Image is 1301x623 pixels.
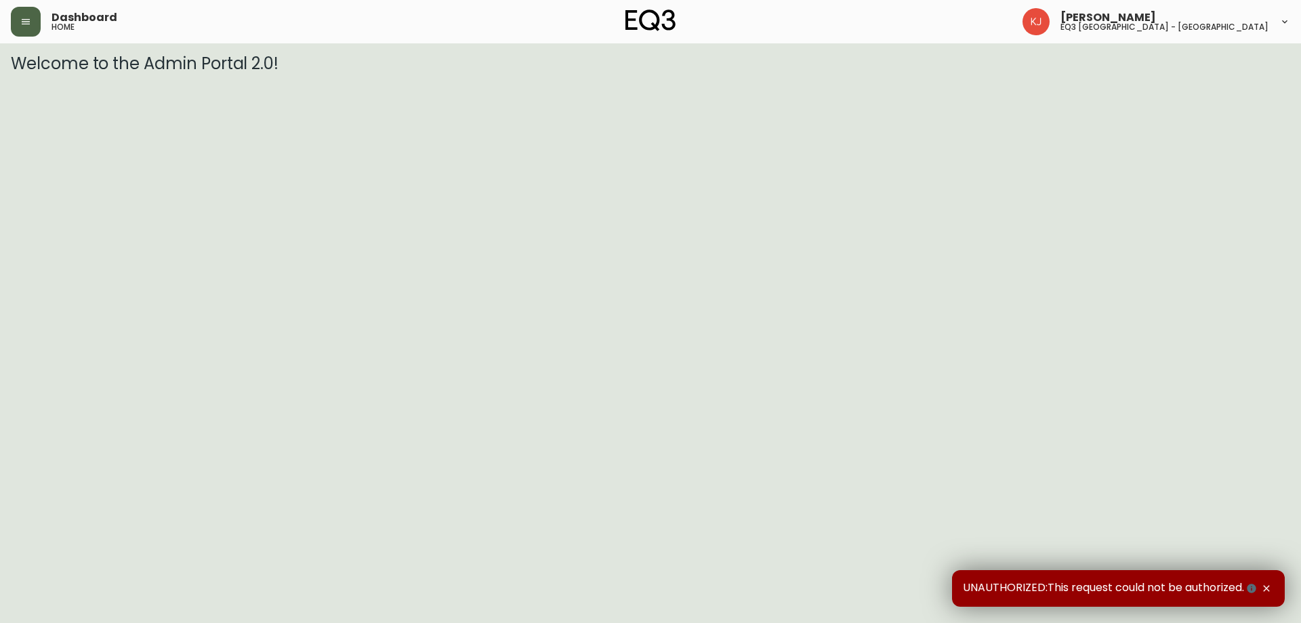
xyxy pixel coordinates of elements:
[11,54,1290,73] h3: Welcome to the Admin Portal 2.0!
[1060,23,1268,31] h5: eq3 [GEOGRAPHIC_DATA] - [GEOGRAPHIC_DATA]
[1023,8,1050,35] img: 24a625d34e264d2520941288c4a55f8e
[1060,12,1156,23] span: [PERSON_NAME]
[963,581,1259,596] span: UNAUTHORIZED:This request could not be authorized.
[51,12,117,23] span: Dashboard
[51,23,75,31] h5: home
[625,9,676,31] img: logo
